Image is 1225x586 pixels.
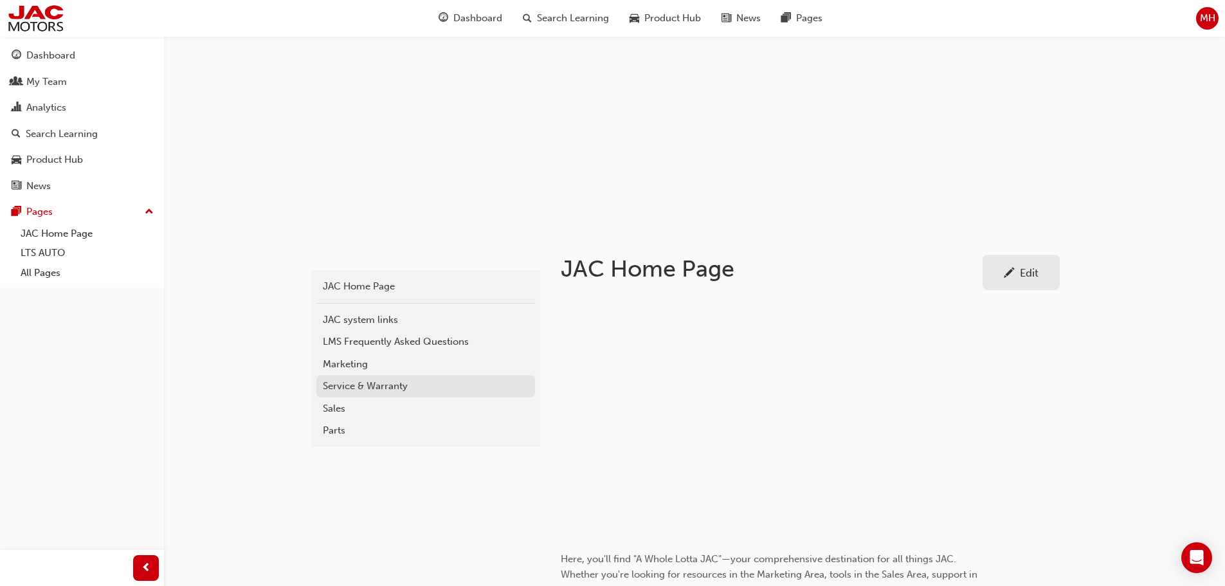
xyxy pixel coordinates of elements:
[323,334,529,349] div: LMS Frequently Asked Questions
[145,204,154,221] span: up-icon
[323,313,529,327] div: JAC system links
[428,5,513,32] a: guage-iconDashboard
[26,152,83,167] div: Product Hub
[736,11,761,26] span: News
[26,75,67,89] div: My Team
[15,263,159,283] a: All Pages
[1004,268,1015,280] span: pencil-icon
[619,5,711,32] a: car-iconProduct Hub
[644,11,701,26] span: Product Hub
[6,4,65,33] img: jac-portal
[141,560,151,576] span: prev-icon
[26,100,66,115] div: Analytics
[12,181,21,192] span: news-icon
[26,127,98,142] div: Search Learning
[5,44,159,68] a: Dashboard
[316,398,535,420] a: Sales
[316,375,535,398] a: Service & Warranty
[439,10,448,26] span: guage-icon
[5,174,159,198] a: News
[12,154,21,166] span: car-icon
[5,70,159,94] a: My Team
[12,77,21,88] span: people-icon
[5,41,159,200] button: DashboardMy TeamAnalyticsSearch LearningProduct HubNews
[1020,266,1039,279] div: Edit
[1181,542,1212,573] div: Open Intercom Messenger
[316,309,535,331] a: JAC system links
[1196,7,1219,30] button: MH
[316,331,535,353] a: LMS Frequently Asked Questions
[523,10,532,26] span: search-icon
[5,122,159,146] a: Search Learning
[561,255,983,283] h1: JAC Home Page
[323,357,529,372] div: Marketing
[26,48,75,63] div: Dashboard
[721,10,731,26] span: news-icon
[771,5,833,32] a: pages-iconPages
[26,179,51,194] div: News
[5,148,159,172] a: Product Hub
[323,279,529,294] div: JAC Home Page
[453,11,502,26] span: Dashboard
[513,5,619,32] a: search-iconSearch Learning
[537,11,609,26] span: Search Learning
[15,224,159,244] a: JAC Home Page
[711,5,771,32] a: news-iconNews
[796,11,822,26] span: Pages
[323,423,529,438] div: Parts
[12,206,21,218] span: pages-icon
[1200,11,1215,26] span: MH
[12,129,21,140] span: search-icon
[781,10,791,26] span: pages-icon
[12,50,21,62] span: guage-icon
[12,102,21,114] span: chart-icon
[316,353,535,376] a: Marketing
[26,205,53,219] div: Pages
[5,200,159,224] button: Pages
[983,255,1060,290] a: Edit
[323,401,529,416] div: Sales
[316,275,535,298] a: JAC Home Page
[316,419,535,442] a: Parts
[323,379,529,394] div: Service & Warranty
[5,96,159,120] a: Analytics
[15,243,159,263] a: LTS AUTO
[630,10,639,26] span: car-icon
